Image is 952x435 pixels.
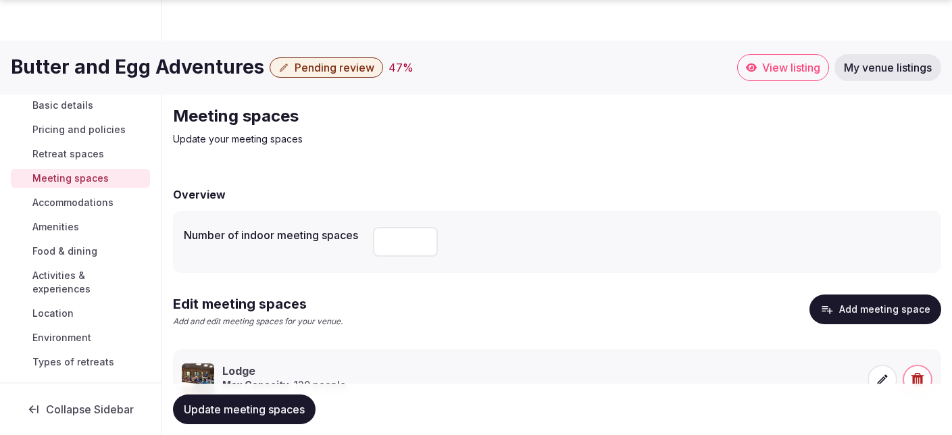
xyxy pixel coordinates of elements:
span: Collapse Sidebar [46,403,134,416]
button: Add meeting space [809,295,941,324]
span: Pending review [295,61,374,74]
span: Meeting spaces [32,172,109,185]
a: Activities & experiences [11,266,150,299]
h2: Overview [173,186,226,203]
a: Pricing and policies [11,120,150,139]
button: Collapse Sidebar [11,394,150,424]
span: Pricing and policies [32,123,126,136]
h2: Meeting spaces [173,105,627,127]
span: My venue listings [844,61,932,74]
h2: Edit meeting spaces [173,295,343,313]
span: View listing [762,61,820,74]
span: Brochures [32,380,80,393]
span: Types of retreats [32,355,114,369]
span: Accommodations [32,196,114,209]
span: Retreat spaces [32,147,104,161]
h1: Butter and Egg Adventures [11,54,264,80]
a: Meeting spaces [11,169,150,188]
a: Amenities [11,217,150,236]
a: View listing [737,54,829,81]
span: Activities & experiences [32,269,145,296]
strong: Max Capacity: [222,379,291,390]
a: Food & dining [11,242,150,261]
a: Environment [11,328,150,347]
a: My venue listings [834,54,941,81]
button: 47% [389,59,414,76]
a: Brochures [11,377,150,396]
span: Environment [32,331,91,344]
div: 47 % [389,59,414,76]
a: Basic details [11,96,150,115]
span: Location [32,307,74,320]
a: Location [11,304,150,323]
button: Pending review [270,57,383,78]
a: Types of retreats [11,353,150,372]
p: Update your meeting spaces [173,132,627,146]
p: 120 people [222,378,346,392]
button: Update meeting spaces [173,394,316,424]
img: Lodge [182,363,214,396]
h3: Lodge [222,363,346,378]
a: Retreat spaces [11,145,150,163]
a: Accommodations [11,193,150,212]
span: Update meeting spaces [184,403,305,416]
label: Number of indoor meeting spaces [184,230,362,240]
span: Amenities [32,220,79,234]
span: Basic details [32,99,93,112]
p: Add and edit meeting spaces for your venue. [173,316,343,328]
span: Food & dining [32,245,97,258]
